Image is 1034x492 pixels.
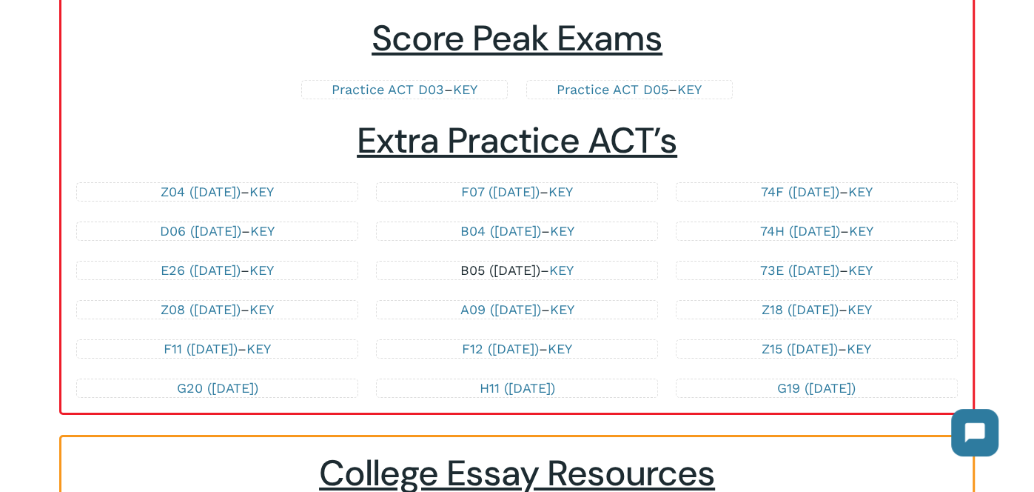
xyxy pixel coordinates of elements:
p: – [392,183,642,201]
p: – [691,183,941,201]
p: – [92,301,342,319]
a: KEY [847,302,872,317]
p: – [691,262,941,279]
iframe: Chatbot [936,394,1013,471]
a: A09 ([DATE]) [460,302,540,317]
a: KEY [549,223,574,239]
a: KEY [246,341,271,356]
a: KEY [453,82,477,97]
p: – [691,340,941,358]
a: KEY [549,302,574,317]
p: – [691,222,941,240]
p: – [92,222,342,240]
a: H11 ([DATE]) [479,380,554,396]
a: G20 ([DATE]) [177,380,258,396]
a: Practice ACT D03 [332,82,444,97]
p: – [317,81,492,99]
a: KEY [677,82,702,97]
a: KEY [549,262,574,278]
p: – [92,183,342,201]
p: – [392,301,642,319]
a: KEY [548,184,573,199]
a: B04 ([DATE]) [460,223,540,239]
p: – [392,222,642,240]
a: KEY [249,302,274,317]
p: – [392,262,642,279]
a: KEY [848,184,873,199]
a: Practice ACT D05 [557,82,668,97]
a: 74F ([DATE]) [761,184,839,199]
p: – [542,81,717,99]
a: Z15 ([DATE]) [762,341,838,356]
p: – [392,340,642,358]
a: 74H ([DATE]) [760,223,840,239]
a: F11 ([DATE]) [164,341,238,356]
a: KEY [848,262,873,278]
a: 73E ([DATE]) [760,262,839,278]
p: – [691,301,941,319]
span: Extra Practice ACT’s [357,117,677,164]
a: KEY [847,341,871,356]
a: KEY [548,341,572,356]
a: Z04 ([DATE]) [161,184,241,199]
a: KEY [249,184,274,199]
a: D06 ([DATE]) [160,223,241,239]
a: Z18 ([DATE]) [762,302,839,317]
a: Z08 ([DATE]) [161,302,241,317]
p: – [92,262,342,279]
a: B05 ([DATE]) [460,262,540,278]
a: E26 ([DATE]) [161,262,241,278]
a: KEY [249,262,274,278]
span: Score Peak Exams [372,15,662,61]
p: – [92,340,342,358]
a: F07 ([DATE]) [461,184,540,199]
a: KEY [849,223,873,239]
a: KEY [250,223,275,239]
a: F12 ([DATE]) [462,341,539,356]
a: G19 ([DATE]) [777,380,856,396]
